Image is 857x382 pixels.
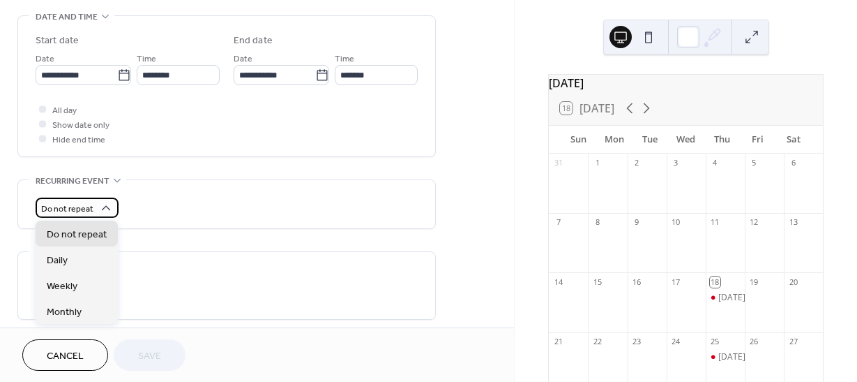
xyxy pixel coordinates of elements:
span: Daily [47,254,68,268]
div: 10 [671,217,681,228]
div: 13 [788,217,798,228]
div: Sun [560,126,596,154]
div: 7 [553,217,563,228]
div: Sat [775,126,812,154]
div: 11 [710,217,720,228]
div: Thursday Nights Troy Chiappone [706,351,745,363]
span: Time [335,52,354,66]
div: [DATE] Nights [PERSON_NAME] [718,351,840,363]
div: 3 [671,158,681,168]
span: Show date only [52,118,109,133]
div: Mon [596,126,632,154]
div: Start date [36,34,79,48]
span: Date and time [36,10,98,24]
span: Cancel [47,349,84,364]
div: Thursday Nights Troy Chiappone [706,292,745,304]
div: 23 [632,337,642,347]
div: 5 [749,158,759,168]
div: Thu [704,126,740,154]
div: 17 [671,277,681,287]
div: Fri [740,126,776,154]
div: [DATE] Nights [PERSON_NAME] [718,292,840,304]
div: 9 [632,217,642,228]
span: Weekly [47,279,77,294]
span: Time [137,52,156,66]
div: 2 [632,158,642,168]
div: 1 [592,158,602,168]
div: 4 [710,158,720,168]
div: 15 [592,277,602,287]
div: 22 [592,337,602,347]
div: End date [234,34,273,48]
div: 8 [592,217,602,228]
div: 16 [632,277,642,287]
span: Do not repeat [41,201,93,217]
div: Wed [668,126,704,154]
div: 6 [788,158,798,168]
span: Hide end time [52,133,105,147]
div: 20 [788,277,798,287]
div: [DATE] [549,75,823,91]
span: Date [234,52,252,66]
div: 21 [553,337,563,347]
div: 18 [710,277,720,287]
div: 26 [749,337,759,347]
div: 27 [788,337,798,347]
div: 24 [671,337,681,347]
div: 12 [749,217,759,228]
div: Tue [632,126,668,154]
span: Do not repeat [47,228,107,242]
button: Cancel [22,339,108,371]
div: 25 [710,337,720,347]
div: 19 [749,277,759,287]
span: Recurring event [36,174,109,189]
span: Monthly [47,305,82,320]
span: All day [52,103,77,118]
span: Date [36,52,54,66]
div: 31 [553,158,563,168]
div: 14 [553,277,563,287]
